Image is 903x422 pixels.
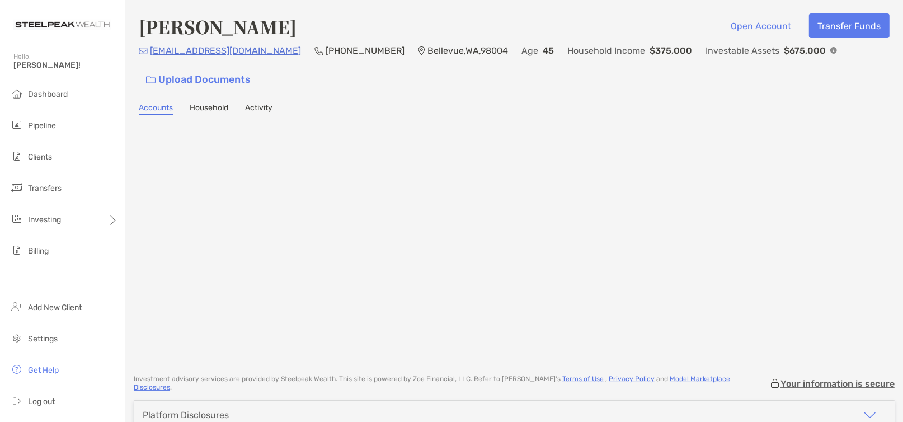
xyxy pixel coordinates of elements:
[609,375,655,383] a: Privacy Policy
[143,410,229,420] div: Platform Disclosures
[10,300,23,313] img: add_new_client icon
[650,44,692,58] p: $375,000
[10,181,23,194] img: transfers icon
[10,212,23,226] img: investing icon
[10,331,23,345] img: settings icon
[28,303,82,312] span: Add New Client
[314,46,323,55] img: Phone Icon
[567,44,645,58] p: Household Income
[134,375,769,392] p: Investment advisory services are provided by Steelpeak Wealth . This site is powered by Zoe Finan...
[10,118,23,132] img: pipeline icon
[13,60,118,70] span: [PERSON_NAME]!
[326,44,405,58] p: [PHONE_NUMBER]
[521,44,538,58] p: Age
[28,184,62,193] span: Transfers
[28,365,59,375] span: Get Help
[10,149,23,163] img: clients icon
[28,215,61,224] span: Investing
[830,47,837,54] img: Info Icon
[146,76,156,84] img: button icon
[150,44,301,58] p: [EMAIL_ADDRESS][DOMAIN_NAME]
[809,13,890,38] button: Transfer Funds
[863,409,877,422] img: icon arrow
[543,44,554,58] p: 45
[139,68,258,92] a: Upload Documents
[28,90,68,99] span: Dashboard
[10,87,23,100] img: dashboard icon
[28,397,55,406] span: Log out
[418,46,425,55] img: Location Icon
[28,121,56,130] span: Pipeline
[10,243,23,257] img: billing icon
[13,4,111,45] img: Zoe Logo
[245,103,272,115] a: Activity
[28,152,52,162] span: Clients
[780,378,895,389] p: Your information is secure
[190,103,228,115] a: Household
[10,394,23,407] img: logout icon
[427,44,508,58] p: Bellevue , WA , 98004
[139,103,173,115] a: Accounts
[562,375,604,383] a: Terms of Use
[139,48,148,54] img: Email Icon
[706,44,779,58] p: Investable Assets
[139,13,297,39] h4: [PERSON_NAME]
[28,246,49,256] span: Billing
[784,44,826,58] p: $675,000
[722,13,800,38] button: Open Account
[28,334,58,344] span: Settings
[134,375,730,391] a: Model Marketplace Disclosures
[10,363,23,376] img: get-help icon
